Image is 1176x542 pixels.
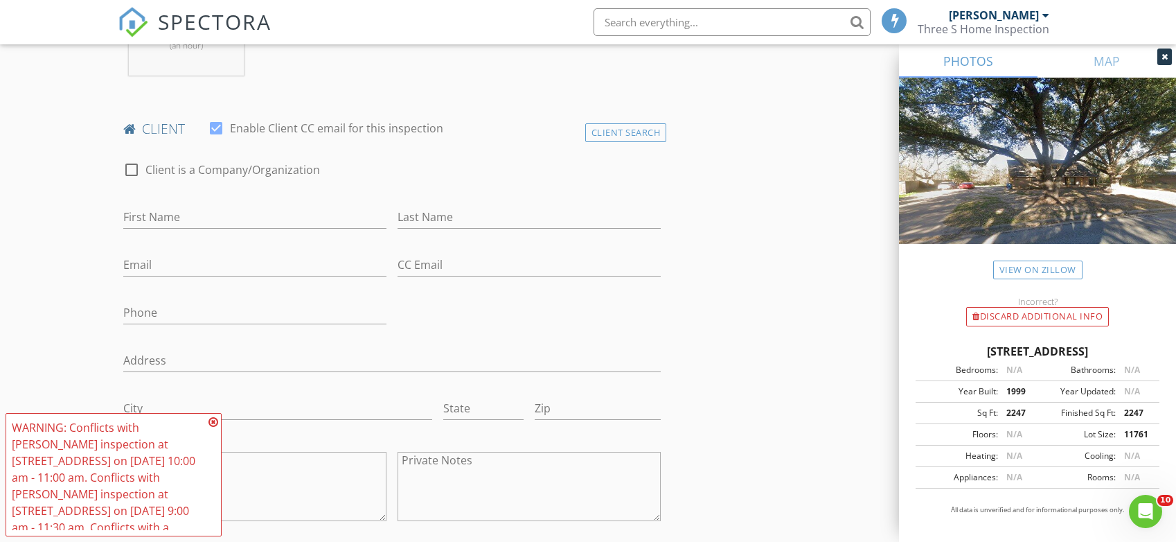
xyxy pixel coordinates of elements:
div: Bedrooms: [920,364,998,376]
span: 10 [1157,495,1173,506]
div: 1999 [998,385,1037,398]
div: [STREET_ADDRESS] [916,343,1159,360]
div: Sq Ft: [920,407,998,419]
label: Enable Client CC email for this inspection [230,121,443,135]
a: PHOTOS [899,44,1037,78]
iframe: Intercom live chat [1129,495,1162,528]
a: MAP [1037,44,1176,78]
div: Year Updated: [1037,385,1116,398]
div: Appliances: [920,471,998,484]
div: Discard Additional info [966,307,1109,326]
div: Finished Sq Ft: [1037,407,1116,419]
label: Client is a Company/Organization [145,163,320,177]
span: N/A [1006,450,1022,462]
span: SPECTORA [158,7,271,36]
a: SPECTORA [118,19,271,48]
span: N/A [1124,364,1140,376]
div: Three S Home Inspection [918,22,1049,36]
div: Lot Size: [1037,428,1116,441]
div: [PERSON_NAME] [949,8,1039,22]
p: All data is unverified and for informational purposes only. [916,505,1159,515]
div: Bathrooms: [1037,364,1116,376]
span: N/A [1006,364,1022,376]
span: N/A [1124,471,1140,483]
div: Client Search [585,123,667,142]
span: N/A [1124,385,1140,397]
div: Year Built: [920,385,998,398]
div: Rooms: [1037,471,1116,484]
div: Cooling: [1037,450,1116,462]
input: Search everything... [594,8,871,36]
div: 2247 [1116,407,1155,419]
h4: client [123,120,661,138]
img: streetview [899,78,1176,277]
div: 11761 [1116,428,1155,441]
span: N/A [1006,428,1022,440]
div: 2247 [998,407,1037,419]
div: Floors: [920,428,998,441]
div: Heating: [920,450,998,462]
span: N/A [1006,471,1022,483]
a: View on Zillow [993,261,1083,279]
span: N/A [1124,450,1140,462]
div: Incorrect? [899,296,1176,307]
img: The Best Home Inspection Software - Spectora [118,7,148,37]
